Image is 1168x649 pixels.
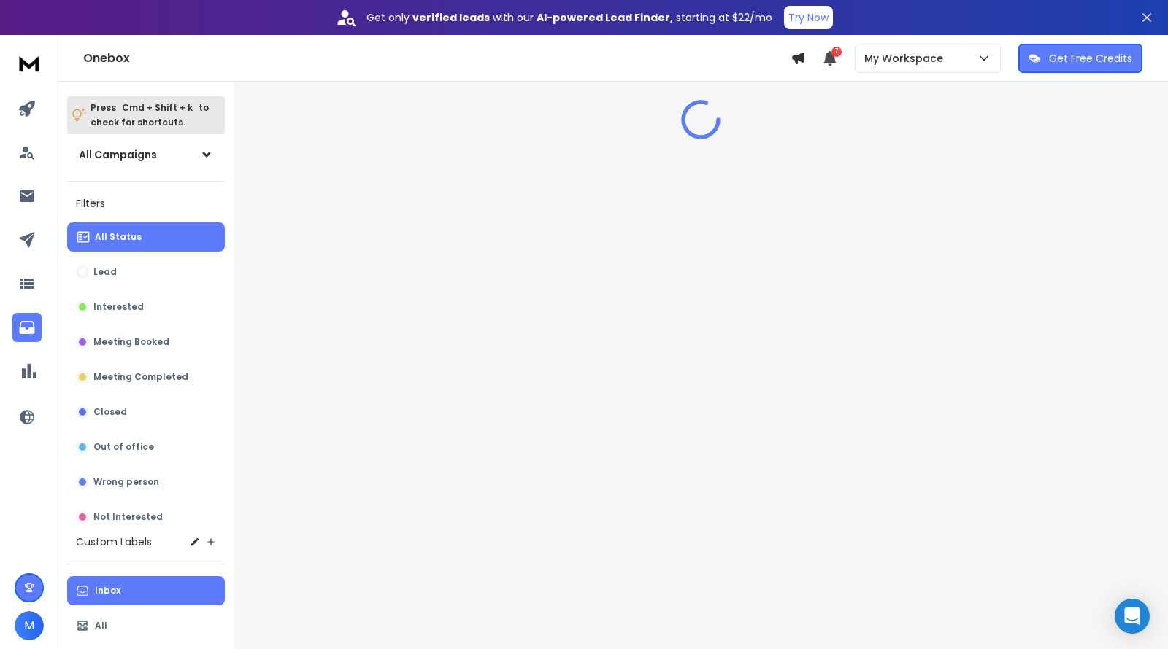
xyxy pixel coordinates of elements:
[83,50,791,67] h1: Onebox
[95,585,120,596] p: Inbox
[1049,51,1132,66] p: Get Free Credits
[93,476,159,488] p: Wrong person
[831,47,842,57] span: 7
[67,257,225,287] button: Lead
[67,292,225,322] button: Interested
[537,10,673,25] strong: AI-powered Lead Finder,
[93,371,188,383] p: Meeting Completed
[366,10,772,25] p: Get only with our starting at $22/mo
[120,99,195,116] span: Cmd + Shift + k
[93,511,163,523] p: Not Interested
[67,193,225,214] h3: Filters
[1018,44,1142,73] button: Get Free Credits
[67,327,225,357] button: Meeting Booked
[95,231,142,243] p: All Status
[788,10,829,25] p: Try Now
[412,10,490,25] strong: verified leads
[95,620,107,631] p: All
[67,467,225,497] button: Wrong person
[67,362,225,392] button: Meeting Completed
[15,611,44,640] button: M
[15,50,44,77] img: logo
[1115,599,1150,634] div: Open Intercom Messenger
[76,535,152,549] h3: Custom Labels
[93,301,144,313] p: Interested
[67,502,225,532] button: Not Interested
[79,147,157,162] h1: All Campaigns
[67,432,225,462] button: Out of office
[67,222,225,252] button: All Status
[93,336,169,348] p: Meeting Booked
[67,397,225,427] button: Closed
[864,51,949,66] p: My Workspace
[67,576,225,605] button: Inbox
[91,101,209,130] p: Press to check for shortcuts.
[93,441,154,453] p: Out of office
[67,140,225,169] button: All Campaigns
[67,611,225,640] button: All
[93,266,117,278] p: Lead
[784,6,833,29] button: Try Now
[93,406,127,418] p: Closed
